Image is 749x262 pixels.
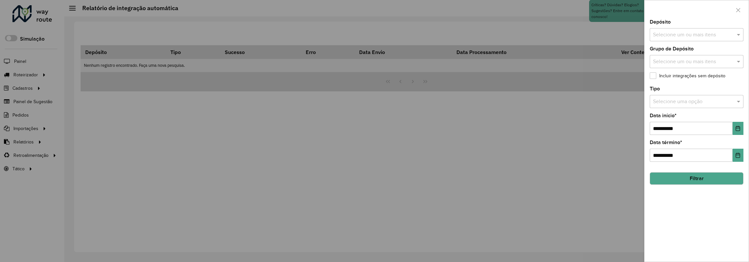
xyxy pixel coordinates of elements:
[733,122,743,135] button: Choose Date
[650,139,682,146] label: Data término
[650,112,677,120] label: Data início
[733,149,743,162] button: Choose Date
[650,45,694,53] label: Grupo de Depósito
[650,85,660,93] label: Tipo
[650,172,743,185] button: Filtrar
[650,18,671,26] label: Depósito
[650,72,725,79] label: Incluir integrações sem depósito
